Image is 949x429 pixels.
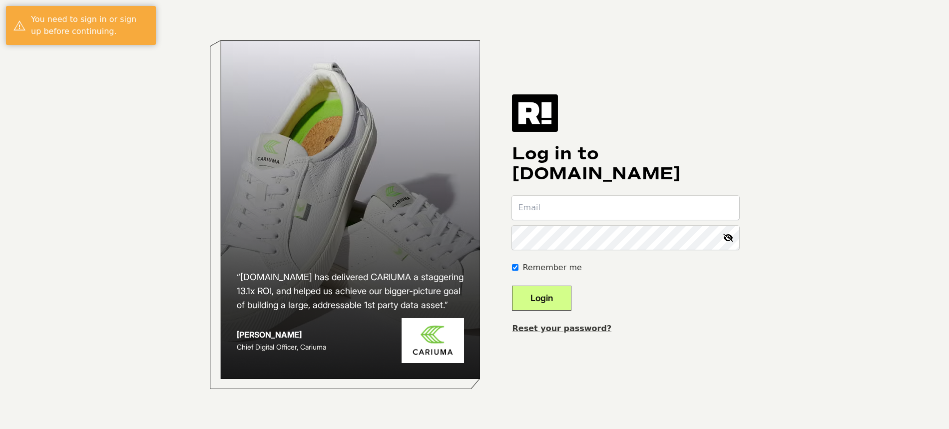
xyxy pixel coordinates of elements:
span: Chief Digital Officer, Cariuma [237,343,326,351]
div: You need to sign in or sign up before continuing. [31,13,148,37]
label: Remember me [522,262,581,274]
h2: “[DOMAIN_NAME] has delivered CARIUMA a staggering 13.1x ROI, and helped us achieve our bigger-pic... [237,270,465,312]
button: Login [512,286,571,311]
img: Retention.com [512,94,558,131]
strong: [PERSON_NAME] [237,330,302,340]
input: Email [512,196,739,220]
img: Cariuma [402,318,464,364]
h1: Log in to [DOMAIN_NAME] [512,144,739,184]
a: Reset your password? [512,324,611,333]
